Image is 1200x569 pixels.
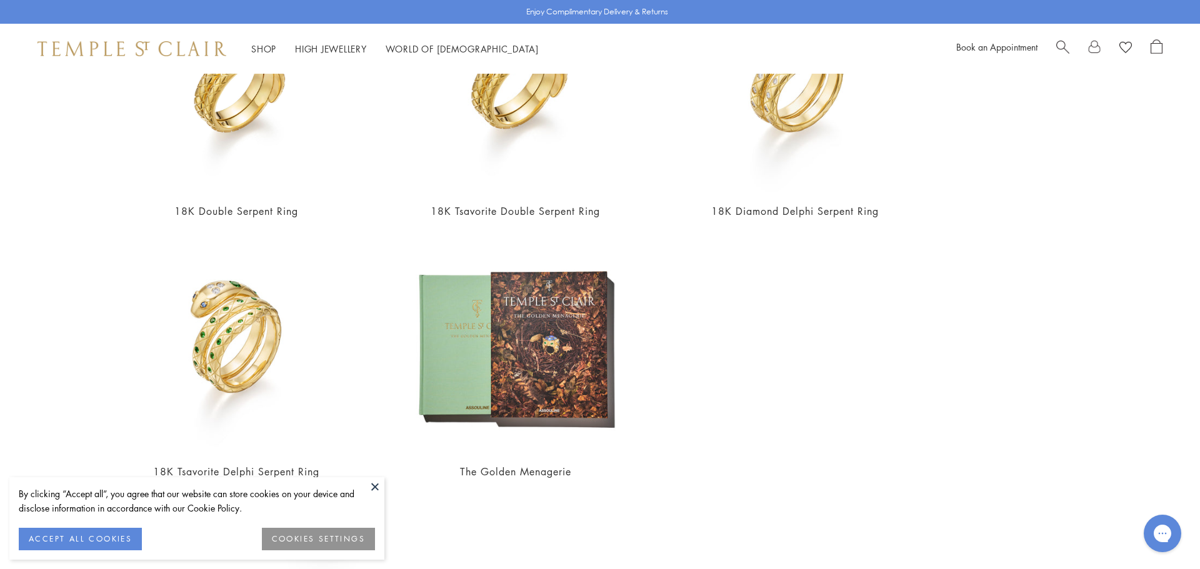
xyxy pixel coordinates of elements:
img: Temple St. Clair [37,41,226,56]
a: 18K Double Serpent Ring [174,204,298,218]
nav: Main navigation [251,41,539,57]
a: Open Shopping Bag [1151,39,1162,58]
img: The Golden Menagerie [407,235,624,452]
a: 18K Diamond Delphi Serpent Ring [711,204,879,218]
a: The Golden Menagerie [460,465,571,478]
a: Search [1056,39,1069,58]
a: View Wishlist [1119,39,1132,58]
a: 18K Tsavorite Double Serpent Ring [431,204,600,218]
a: High JewelleryHigh Jewellery [295,42,367,55]
div: By clicking “Accept all”, you agree that our website can store cookies on your device and disclos... [19,487,375,515]
a: Book an Appointment [956,41,1037,53]
p: Enjoy Complimentary Delivery & Returns [526,6,668,18]
button: ACCEPT ALL COOKIES [19,528,142,550]
iframe: Gorgias live chat messenger [1137,510,1187,557]
a: World of [DEMOGRAPHIC_DATA]World of [DEMOGRAPHIC_DATA] [386,42,539,55]
button: COOKIES SETTINGS [262,528,375,550]
a: 18K Tsavorite Delphi Serpent Ring [153,465,319,478]
img: R36135-SRPBSTG [127,235,344,452]
a: ShopShop [251,42,276,55]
